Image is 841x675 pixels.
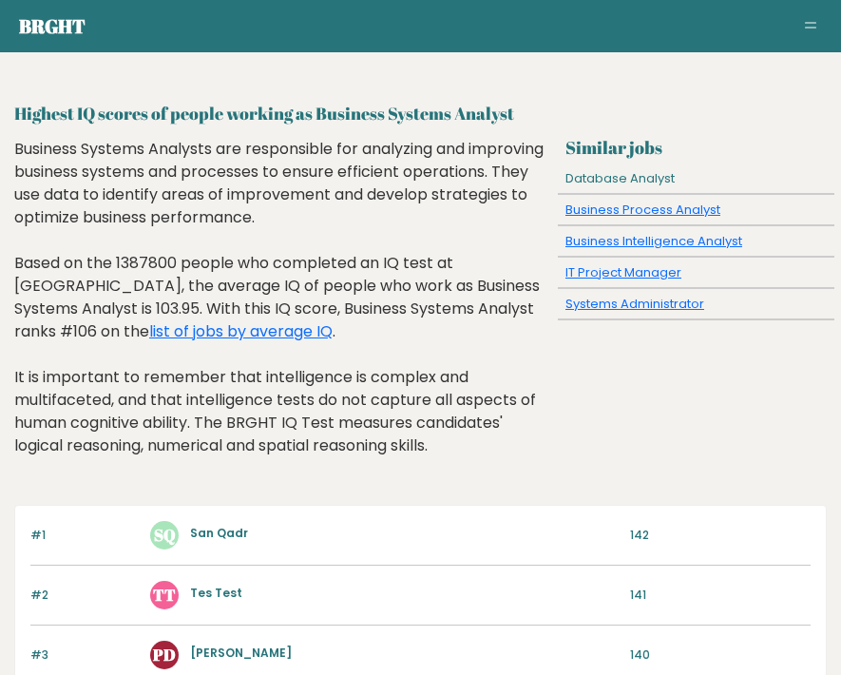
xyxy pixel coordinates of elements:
[19,13,86,39] a: Brght
[630,646,811,664] p: 140
[799,15,822,38] button: Toggle navigation
[565,263,681,281] a: IT Project Manager
[630,527,811,544] p: 142
[565,232,742,250] a: Business Intelligence Analyst
[14,101,827,126] h2: Highest IQ scores of people working as Business Systems Analyst
[152,644,176,665] text: PD
[565,295,704,313] a: Systems Administrator
[190,645,292,661] a: [PERSON_NAME]
[149,320,333,342] a: list of jobs by average IQ
[14,138,551,486] div: Business Systems Analysts are responsible for analyzing and improving business systems and proces...
[190,585,242,601] a: Tes Test
[153,524,175,546] text: SQ
[565,201,720,219] a: Business Process Analyst
[565,138,827,159] h3: Similar jobs
[30,646,139,664] p: #3
[30,527,139,544] p: #1
[630,587,811,604] p: 141
[153,584,176,606] text: TT
[30,587,139,604] p: #2
[190,525,248,541] a: San Qadr
[558,164,833,194] div: Database Analyst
